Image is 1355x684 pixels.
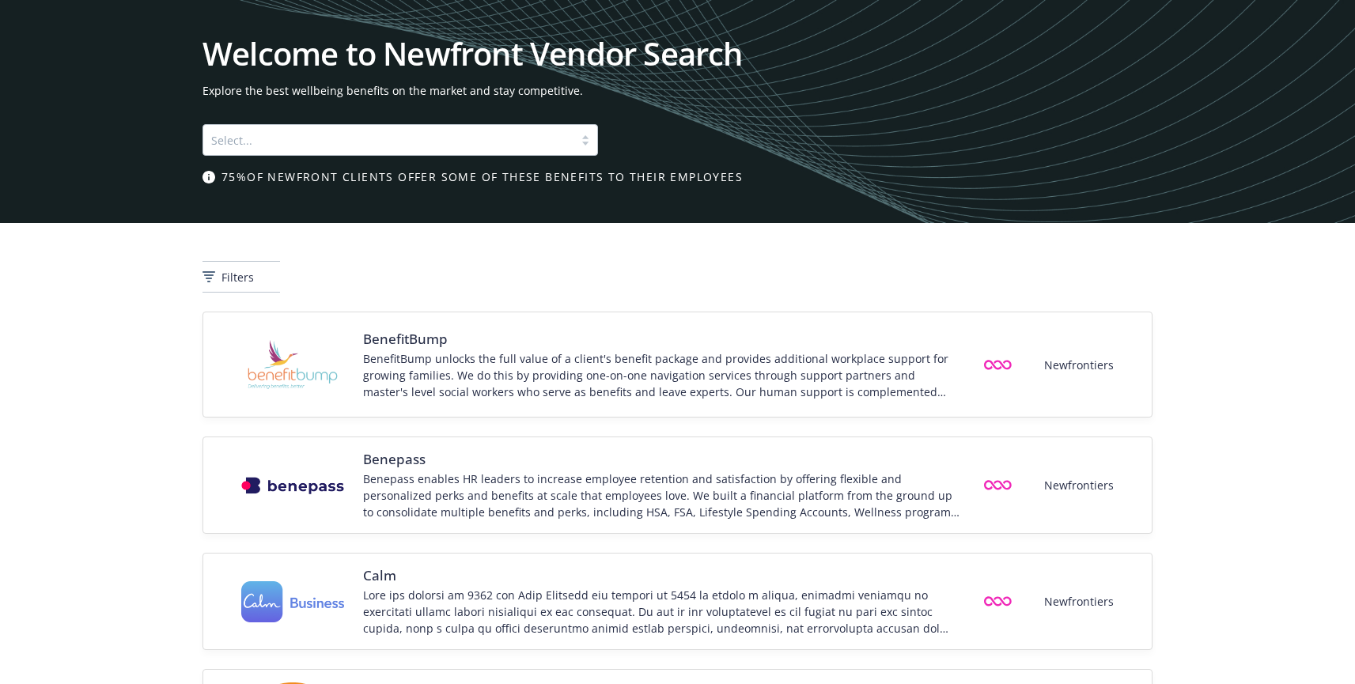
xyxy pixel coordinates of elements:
span: BenefitBump [363,330,961,349]
img: Vendor logo for BenefitBump [241,325,344,404]
span: Explore the best wellbeing benefits on the market and stay competitive. [202,82,1153,99]
span: Newfrontiers [1044,593,1114,610]
div: Lore ips dolorsi am 9362 con Adip Elitsedd eiu tempori ut 5454 la etdolo m aliqua, enimadmi venia... [363,587,961,637]
span: Newfrontiers [1044,357,1114,373]
span: Calm [363,566,961,585]
img: Vendor logo for Benepass [241,477,344,494]
h1: Welcome to Newfront Vendor Search [202,38,1153,70]
span: Filters [221,269,254,285]
span: Newfrontiers [1044,477,1114,493]
span: 75% of Newfront clients offer some of these benefits to their employees [221,168,743,185]
button: Filters [202,261,280,293]
div: Benepass enables HR leaders to increase employee retention and satisfaction by offering flexible ... [363,470,961,520]
span: Benepass [363,450,961,469]
div: BenefitBump unlocks the full value of a client's benefit package and provides additional workplac... [363,350,961,400]
img: Vendor logo for Calm [241,581,344,623]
